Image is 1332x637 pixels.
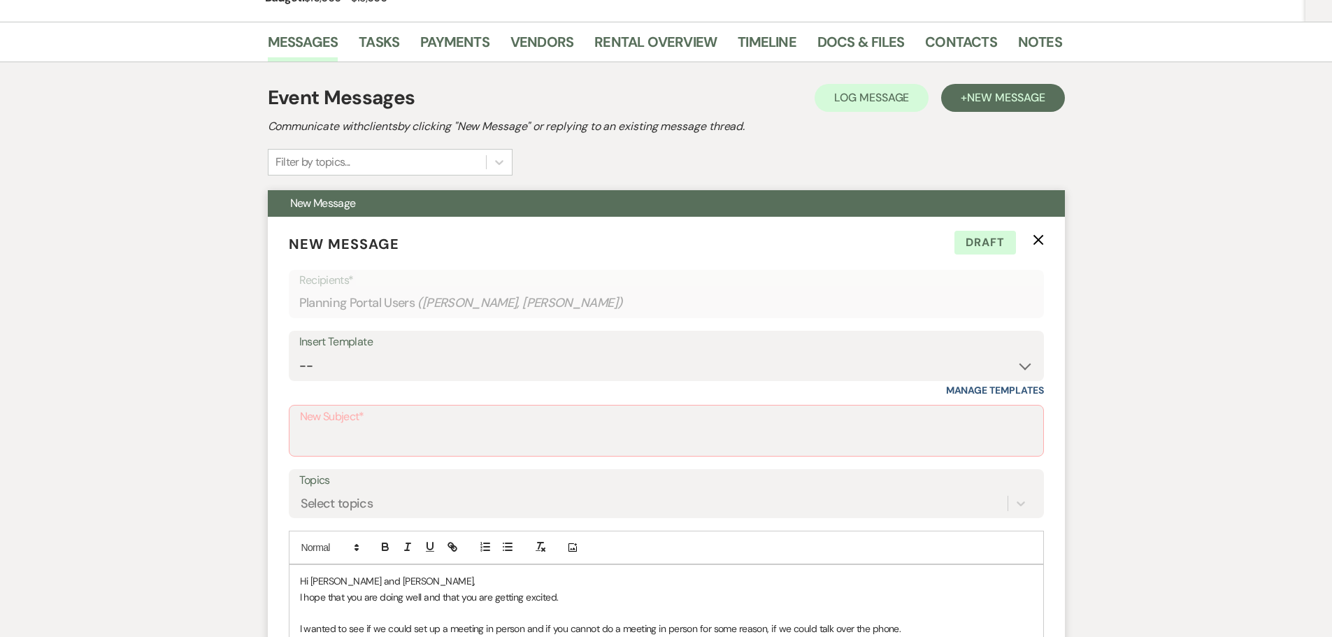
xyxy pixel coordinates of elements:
[300,621,1033,636] p: I wanted to see if we could set up a meeting in person and if you cannot do a meeting in person f...
[967,90,1045,105] span: New Message
[1018,31,1062,62] a: Notes
[289,235,399,253] span: New Message
[925,31,997,62] a: Contacts
[300,589,1033,605] p: I hope that you are doing well and that you are getting excited.
[300,407,1033,427] label: New Subject*
[417,294,623,313] span: ( [PERSON_NAME], [PERSON_NAME] )
[738,31,796,62] a: Timeline
[290,196,356,210] span: New Message
[420,31,489,62] a: Payments
[299,271,1033,289] p: Recipients*
[359,31,399,62] a: Tasks
[299,289,1033,317] div: Planning Portal Users
[301,494,373,513] div: Select topics
[815,84,929,112] button: Log Message
[946,384,1044,396] a: Manage Templates
[268,31,338,62] a: Messages
[268,118,1065,135] h2: Communicate with clients by clicking "New Message" or replying to an existing message thread.
[594,31,717,62] a: Rental Overview
[300,573,1033,589] p: Hi [PERSON_NAME] and [PERSON_NAME],
[834,90,909,105] span: Log Message
[941,84,1064,112] button: +New Message
[268,83,415,113] h1: Event Messages
[299,332,1033,352] div: Insert Template
[299,471,1033,491] label: Topics
[954,231,1016,255] span: Draft
[275,154,350,171] div: Filter by topics...
[510,31,573,62] a: Vendors
[817,31,904,62] a: Docs & Files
